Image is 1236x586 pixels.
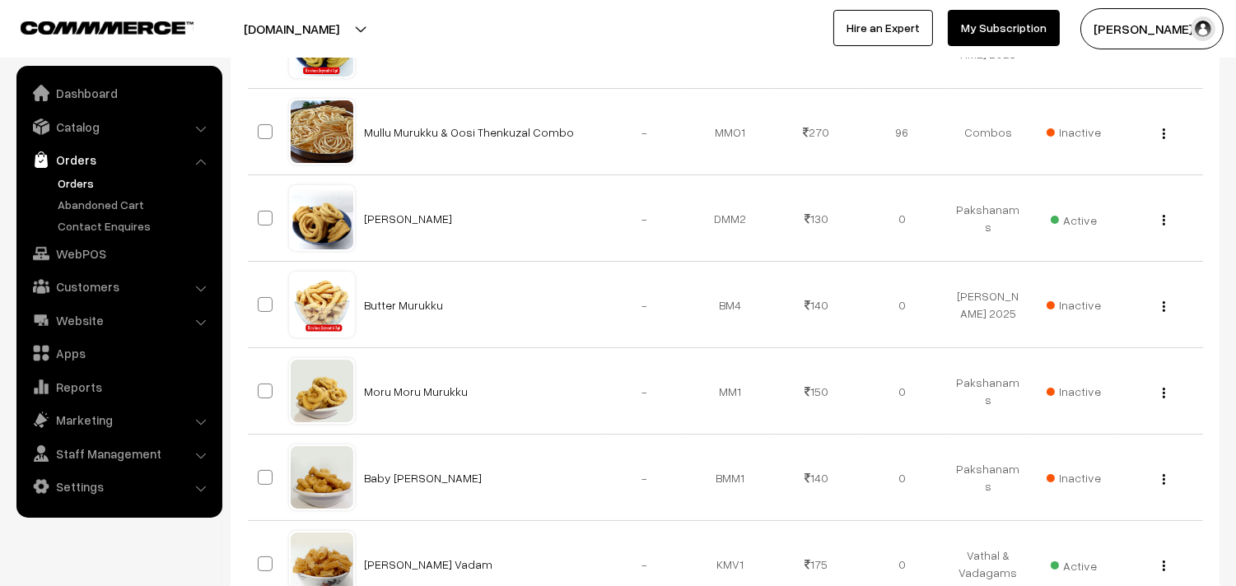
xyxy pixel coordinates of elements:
[859,89,944,175] td: 96
[602,89,688,175] td: -
[859,175,944,262] td: 0
[365,125,575,139] a: Mullu Murukku & Oosi Thenkuzal Combo
[1191,16,1215,41] img: user
[1051,553,1097,574] span: Active
[21,16,165,36] a: COMMMERCE
[1047,469,1101,486] span: Inactive
[1163,388,1165,398] img: Menu
[773,435,859,521] td: 140
[1163,560,1165,571] img: Menu
[773,262,859,348] td: 140
[859,348,944,435] td: 0
[21,405,217,435] a: Marketing
[688,262,773,348] td: BM4
[945,89,1031,175] td: Combos
[1047,296,1101,314] span: Inactive
[21,145,217,174] a: Orders
[945,435,1031,521] td: Pakshanams
[21,372,217,402] a: Reports
[1163,215,1165,226] img: Menu
[948,10,1060,46] a: My Subscription
[688,435,773,521] td: BMM1
[602,348,688,435] td: -
[54,217,217,235] a: Contact Enquires
[186,8,397,49] button: [DOMAIN_NAME]
[365,557,493,571] a: [PERSON_NAME] Vadam
[688,175,773,262] td: DMM2
[945,175,1031,262] td: Pakshanams
[54,196,217,213] a: Abandoned Cart
[859,435,944,521] td: 0
[21,272,217,301] a: Customers
[21,78,217,108] a: Dashboard
[688,348,773,435] td: MM1
[1051,207,1097,229] span: Active
[365,298,444,312] a: Butter Murukku
[365,384,469,398] a: Moru Moru Murukku
[21,239,217,268] a: WebPOS
[21,338,217,368] a: Apps
[54,174,217,192] a: Orders
[365,212,453,226] a: [PERSON_NAME]
[1080,8,1224,49] button: [PERSON_NAME] s…
[21,439,217,468] a: Staff Management
[21,305,217,335] a: Website
[602,175,688,262] td: -
[1163,128,1165,139] img: Menu
[859,262,944,348] td: 0
[688,89,773,175] td: MMO1
[945,348,1031,435] td: Pakshanams
[602,262,688,348] td: -
[1047,383,1101,400] span: Inactive
[1163,474,1165,485] img: Menu
[365,471,483,485] a: Baby [PERSON_NAME]
[21,112,217,142] a: Catalog
[1047,123,1101,141] span: Inactive
[773,348,859,435] td: 150
[773,89,859,175] td: 270
[945,262,1031,348] td: [PERSON_NAME] 2025
[21,21,194,34] img: COMMMERCE
[1163,301,1165,312] img: Menu
[773,175,859,262] td: 130
[833,10,933,46] a: Hire an Expert
[21,472,217,501] a: Settings
[602,435,688,521] td: -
